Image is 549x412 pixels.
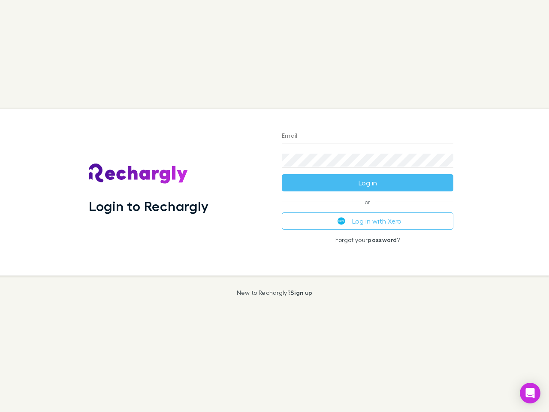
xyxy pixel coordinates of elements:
button: Log in [282,174,453,191]
p: Forgot your ? [282,236,453,243]
button: Log in with Xero [282,212,453,230]
p: New to Rechargly? [237,289,313,296]
h1: Login to Rechargly [89,198,208,214]
img: Rechargly's Logo [89,164,188,184]
div: Open Intercom Messenger [520,383,540,403]
img: Xero's logo [338,217,345,225]
a: Sign up [290,289,312,296]
a: password [368,236,397,243]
